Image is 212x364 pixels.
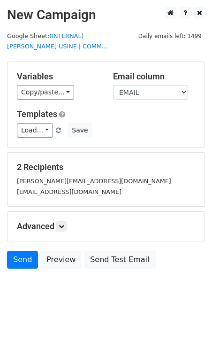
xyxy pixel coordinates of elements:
a: Preview [40,251,82,269]
small: Google Sheet: [7,32,107,50]
h5: Advanced [17,221,195,232]
span: Daily emails left: 1499 [135,31,205,41]
a: Load... [17,123,53,138]
a: (INTERNAL) [PERSON_NAME] USINE | COMM... [7,32,107,50]
button: Save [68,123,92,138]
a: Send Test Email [84,251,155,269]
a: Daily emails left: 1499 [135,32,205,39]
h2: New Campaign [7,7,205,23]
h5: 2 Recipients [17,162,195,172]
h5: Variables [17,71,99,82]
a: Send [7,251,38,269]
h5: Email column [113,71,195,82]
a: Copy/paste... [17,85,74,100]
small: [PERSON_NAME][EMAIL_ADDRESS][DOMAIN_NAME] [17,178,171,185]
small: [EMAIL_ADDRESS][DOMAIN_NAME] [17,188,121,195]
iframe: Chat Widget [165,319,212,364]
a: Templates [17,109,57,119]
